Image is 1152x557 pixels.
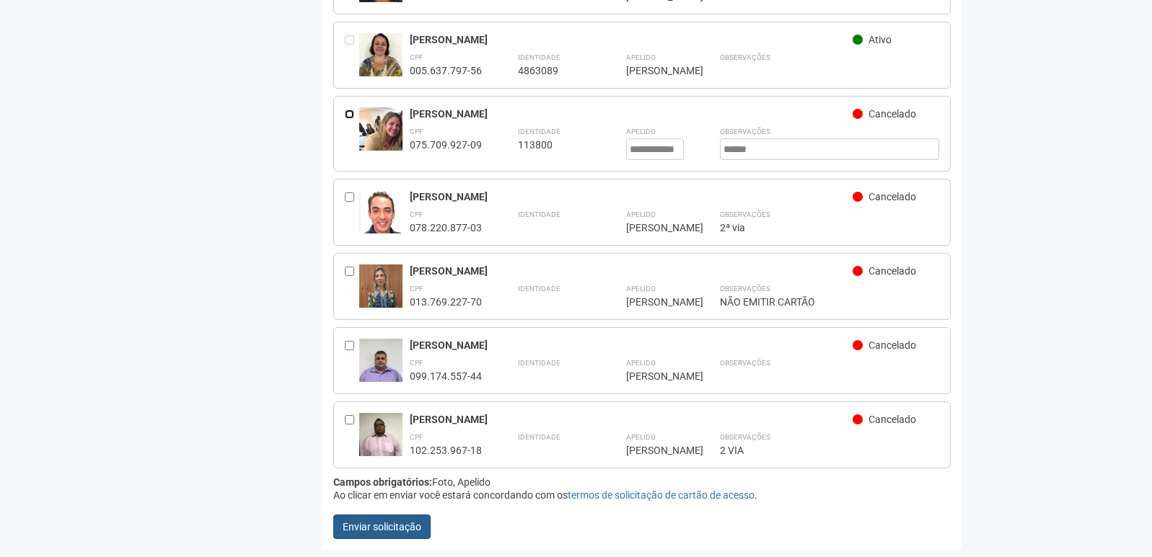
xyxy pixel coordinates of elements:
[333,514,431,539] button: Enviar solicitação
[626,370,684,383] div: [PERSON_NAME]
[720,53,770,61] strong: Observações
[626,359,656,367] strong: Apelido
[410,370,482,383] div: 099.174.557-44
[626,295,684,308] div: [PERSON_NAME]
[410,413,853,426] div: [PERSON_NAME]
[333,476,951,489] div: Foto, Apelido
[869,34,892,45] span: Ativo
[359,264,403,322] img: user.jpg
[410,138,482,151] div: 075.709.927-09
[720,359,770,367] strong: Observações
[720,221,940,234] div: 2ª via
[626,53,656,61] strong: Apelido
[626,64,684,77] div: [PERSON_NAME]
[410,221,482,234] div: 078.220.877-03
[518,138,590,151] div: 113800
[626,285,656,293] strong: Apelido
[720,285,770,293] strong: Observações
[410,444,482,457] div: 102.253.967-18
[720,433,770,441] strong: Observações
[720,295,940,308] div: NÃO EMITIR CARTÃO
[410,339,853,352] div: [PERSON_NAME]
[626,444,684,457] div: [PERSON_NAME]
[869,414,916,425] span: Cancelado
[626,221,684,234] div: [PERSON_NAME]
[410,285,423,293] strong: CPF
[869,191,916,202] span: Cancelado
[410,190,853,203] div: [PERSON_NAME]
[518,210,560,218] strong: Identidade
[720,444,940,457] div: 2 VIA
[410,264,853,277] div: [PERSON_NAME]
[410,64,482,77] div: 005.637.797-56
[410,210,423,218] strong: CPF
[518,64,590,77] div: 4863089
[626,128,656,135] strong: Apelido
[345,33,359,77] div: Entre em contato com a Aministração para solicitar o cancelamento ou 2a via
[869,339,916,351] span: Cancelado
[410,359,423,367] strong: CPF
[869,265,916,277] span: Cancelado
[359,33,403,76] img: user.jpg
[410,107,853,120] div: [PERSON_NAME]
[333,489,951,502] div: Ao clicar em enviar você estará concordando com os .
[626,433,656,441] strong: Apelido
[410,33,853,46] div: [PERSON_NAME]
[359,107,403,186] img: user.jpg
[410,128,423,135] strong: CPF
[518,285,560,293] strong: Identidade
[410,433,423,441] strong: CPF
[333,476,432,488] strong: Campos obrigatórios:
[410,295,482,308] div: 013.769.227-70
[518,359,560,367] strong: Identidade
[518,53,560,61] strong: Identidade
[359,413,403,456] img: user.jpg
[518,433,560,441] strong: Identidade
[720,128,770,135] strong: Observações
[720,210,770,218] strong: Observações
[359,339,403,396] img: user.jpg
[410,53,423,61] strong: CPF
[626,210,656,218] strong: Apelido
[518,128,560,135] strong: Identidade
[869,108,916,120] span: Cancelado
[359,190,403,249] img: user.jpg
[568,489,755,501] a: termos de solicitação de cartão de acesso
